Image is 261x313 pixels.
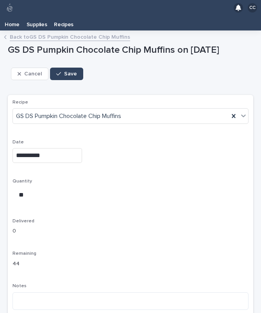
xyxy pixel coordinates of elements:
p: Supplies [27,16,47,28]
p: GS DS Pumpkin Chocolate Chip Muffins on [DATE] [8,45,253,56]
button: Cancel [11,68,48,80]
span: Cancel [24,71,42,77]
span: Recipe [13,100,28,105]
p: Recipes [54,16,73,28]
div: CC [248,3,257,13]
img: 80hjoBaRqlyywVK24fQd [5,3,15,13]
button: Save [50,68,83,80]
p: 0 [13,227,248,235]
span: Save [64,71,77,77]
span: Notes [13,284,27,288]
a: Recipes [50,16,77,30]
p: Home [5,16,20,28]
span: Date [13,140,24,145]
a: Home [1,16,23,30]
span: Delivered [13,219,34,224]
span: Quantity [13,179,32,184]
span: GS DS Pumpkin Chocolate Chip Muffins [16,112,121,120]
a: Back toGS DS Pumpkin Chocolate Chip Muffins [10,32,130,41]
p: 44 [13,260,248,268]
a: Supplies [23,16,51,30]
span: Remaining [13,251,36,256]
